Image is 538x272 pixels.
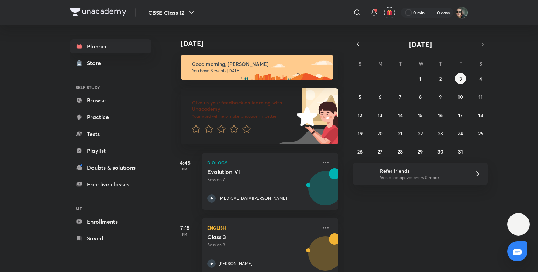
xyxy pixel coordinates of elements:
[207,158,317,167] p: Biology
[418,112,423,118] abbr: October 15, 2025
[435,91,446,102] button: October 9, 2025
[439,75,442,82] abbr: October 2, 2025
[395,146,406,157] button: October 28, 2025
[429,9,436,16] img: streak
[439,60,442,67] abbr: Thursday
[354,109,366,121] button: October 12, 2025
[207,224,317,232] p: English
[409,40,432,49] span: [DATE]
[478,112,483,118] abbr: October 18, 2025
[380,175,466,181] p: Win a laptop, vouchers & more
[358,130,363,137] abbr: October 19, 2025
[354,91,366,102] button: October 5, 2025
[479,60,482,67] abbr: Saturday
[438,130,443,137] abbr: October 23, 2025
[70,81,151,93] h6: SELF STUDY
[171,167,199,171] p: PM
[395,128,406,139] button: October 21, 2025
[380,167,466,175] h6: Refer friends
[458,112,463,118] abbr: October 17, 2025
[192,61,327,67] h6: Good morning, [PERSON_NAME]
[418,148,423,155] abbr: October 29, 2025
[354,146,366,157] button: October 26, 2025
[273,88,338,144] img: feedback_image
[415,91,426,102] button: October 8, 2025
[398,112,403,118] abbr: October 14, 2025
[70,177,151,191] a: Free live classes
[384,7,395,18] button: avatar
[378,148,382,155] abbr: October 27, 2025
[70,110,151,124] a: Practice
[399,60,402,67] abbr: Tuesday
[475,73,486,84] button: October 4, 2025
[458,130,463,137] abbr: October 24, 2025
[87,59,105,67] div: Store
[192,114,294,119] p: Your word will help make Unacademy better
[514,220,523,229] img: ttu
[171,224,199,232] h5: 7:15
[377,130,383,137] abbr: October 20, 2025
[415,146,426,157] button: October 29, 2025
[181,39,345,48] h4: [DATE]
[70,8,126,18] a: Company Logo
[354,128,366,139] button: October 19, 2025
[455,128,466,139] button: October 24, 2025
[435,109,446,121] button: October 16, 2025
[478,130,483,137] abbr: October 25, 2025
[363,39,478,49] button: [DATE]
[415,109,426,121] button: October 15, 2025
[70,39,151,53] a: Planner
[171,158,199,167] h5: 4:45
[386,9,393,16] img: avatar
[374,109,386,121] button: October 13, 2025
[70,215,151,229] a: Enrollments
[459,75,462,82] abbr: October 3, 2025
[358,112,362,118] abbr: October 12, 2025
[219,195,287,202] p: [MEDICAL_DATA][PERSON_NAME]
[70,231,151,245] a: Saved
[435,128,446,139] button: October 23, 2025
[374,91,386,102] button: October 6, 2025
[455,91,466,102] button: October 10, 2025
[458,94,463,100] abbr: October 10, 2025
[475,109,486,121] button: October 18, 2025
[192,100,294,112] h6: Give us your feedback on learning with Unacademy
[70,8,126,16] img: Company Logo
[398,148,403,155] abbr: October 28, 2025
[435,73,446,84] button: October 2, 2025
[419,75,421,82] abbr: October 1, 2025
[70,93,151,107] a: Browse
[437,148,443,155] abbr: October 30, 2025
[70,144,151,158] a: Playlist
[374,128,386,139] button: October 20, 2025
[171,232,199,236] p: PM
[455,73,466,84] button: October 3, 2025
[379,94,381,100] abbr: October 6, 2025
[207,233,295,240] h5: Class 3
[459,60,462,67] abbr: Friday
[435,146,446,157] button: October 30, 2025
[418,130,423,137] abbr: October 22, 2025
[70,127,151,141] a: Tests
[456,7,468,19] img: Arihant
[219,260,253,267] p: [PERSON_NAME]
[478,94,483,100] abbr: October 11, 2025
[378,60,382,67] abbr: Monday
[359,167,373,181] img: referral
[455,109,466,121] button: October 17, 2025
[70,203,151,215] h6: ME
[181,55,333,80] img: morning
[415,128,426,139] button: October 22, 2025
[438,112,443,118] abbr: October 16, 2025
[439,94,442,100] abbr: October 9, 2025
[207,242,317,248] p: Session 3
[398,130,402,137] abbr: October 21, 2025
[479,75,482,82] abbr: October 4, 2025
[374,146,386,157] button: October 27, 2025
[207,168,295,175] h5: Evolution-VI
[475,91,486,102] button: October 11, 2025
[359,94,361,100] abbr: October 5, 2025
[419,60,423,67] abbr: Wednesday
[475,128,486,139] button: October 25, 2025
[70,56,151,70] a: Store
